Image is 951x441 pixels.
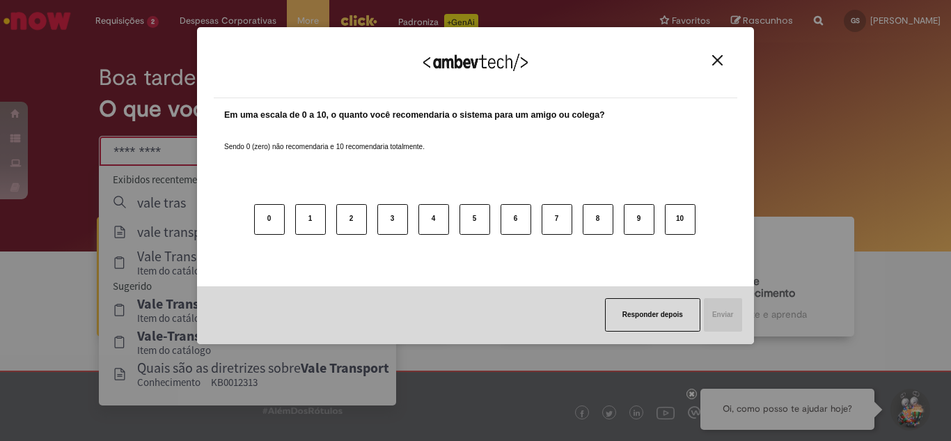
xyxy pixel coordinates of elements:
button: Responder depois [605,298,700,332]
button: 0 [254,204,285,235]
button: 8 [583,204,613,235]
button: 2 [336,204,367,235]
button: Close [708,54,727,66]
label: Sendo 0 (zero) não recomendaria e 10 recomendaria totalmente. [224,125,425,152]
button: 10 [665,204,695,235]
button: 9 [624,204,654,235]
button: 5 [459,204,490,235]
button: 4 [418,204,449,235]
button: 7 [542,204,572,235]
label: Em uma escala de 0 a 10, o quanto você recomendaria o sistema para um amigo ou colega? [224,109,605,122]
img: Logo Ambevtech [423,54,528,71]
button: 3 [377,204,408,235]
button: 6 [501,204,531,235]
img: Close [712,55,723,65]
button: 1 [295,204,326,235]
